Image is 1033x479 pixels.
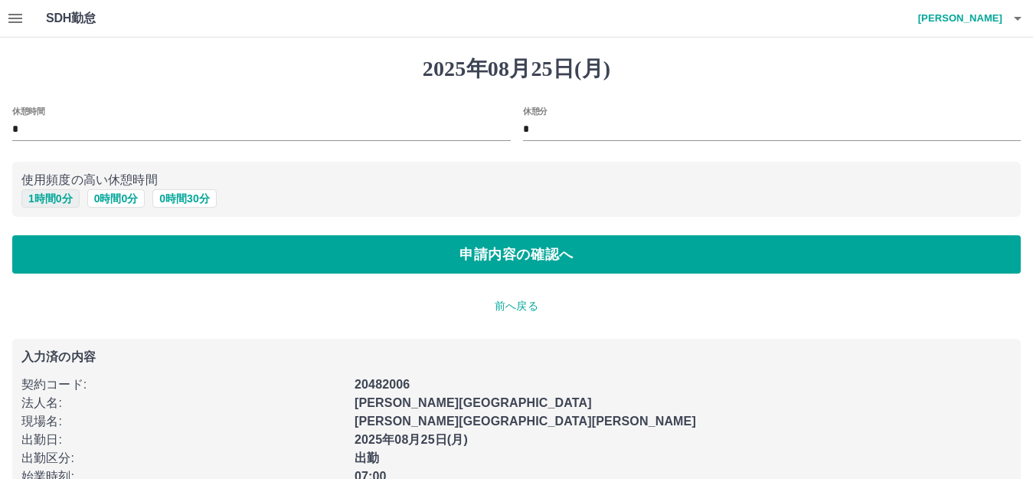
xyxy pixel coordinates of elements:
[12,298,1021,314] p: 前へ戻る
[21,394,345,412] p: 法人名 :
[355,396,592,409] b: [PERSON_NAME][GEOGRAPHIC_DATA]
[87,189,145,208] button: 0時間0分
[21,449,345,468] p: 出勤区分 :
[21,351,1012,363] p: 入力済の内容
[21,412,345,431] p: 現場名 :
[12,235,1021,274] button: 申請内容の確認へ
[355,415,696,428] b: [PERSON_NAME][GEOGRAPHIC_DATA][PERSON_NAME]
[12,105,44,116] label: 休憩時間
[523,105,548,116] label: 休憩分
[21,376,345,394] p: 契約コード :
[21,171,1012,189] p: 使用頻度の高い休憩時間
[12,56,1021,82] h1: 2025年08月25日(月)
[355,451,379,464] b: 出勤
[355,433,468,446] b: 2025年08月25日(月)
[21,189,80,208] button: 1時間0分
[355,378,410,391] b: 20482006
[21,431,345,449] p: 出勤日 :
[152,189,216,208] button: 0時間30分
